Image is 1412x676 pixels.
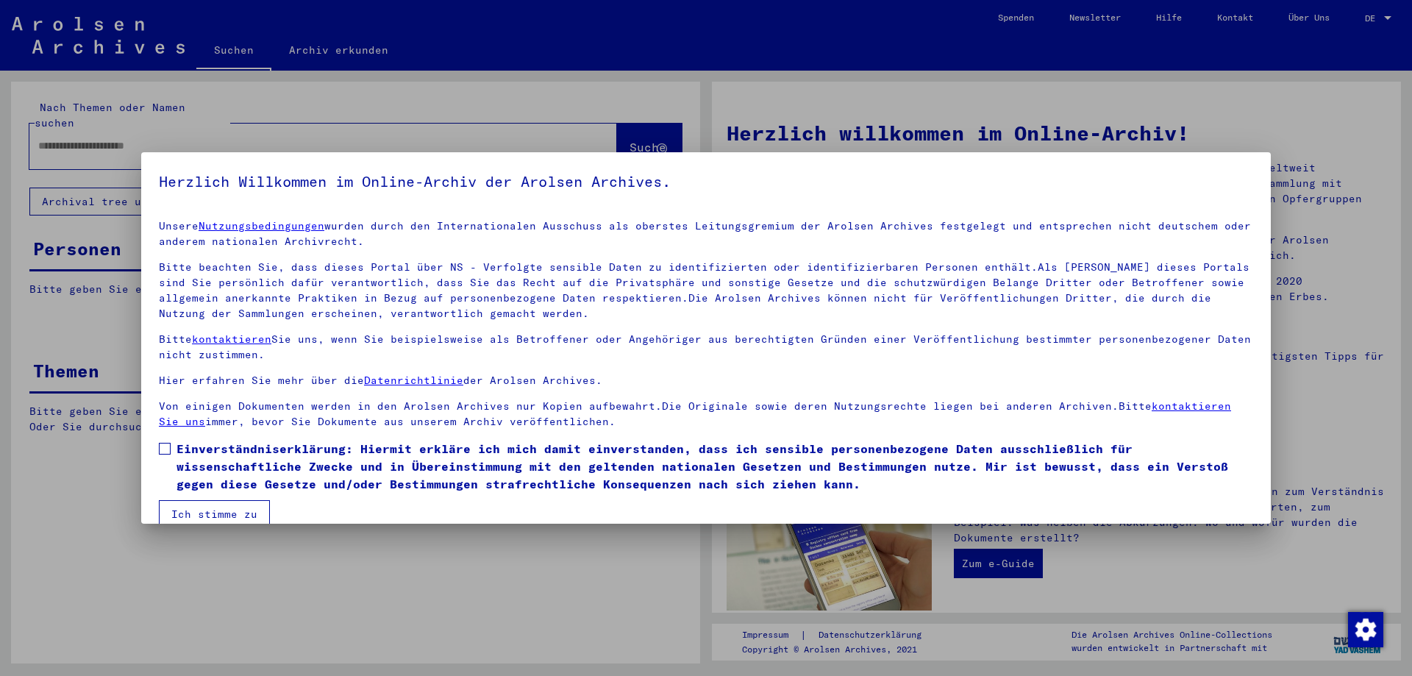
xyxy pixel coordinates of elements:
[192,332,271,346] a: kontaktieren
[159,260,1253,321] p: Bitte beachten Sie, dass dieses Portal über NS - Verfolgte sensible Daten zu identifizierten oder...
[176,440,1253,493] span: Einverständniserklärung: Hiermit erkläre ich mich damit einverstanden, dass ich sensible personen...
[199,219,324,232] a: Nutzungsbedingungen
[159,500,270,528] button: Ich stimme zu
[159,373,1253,388] p: Hier erfahren Sie mehr über die der Arolsen Archives.
[159,170,1253,193] h5: Herzlich Willkommen im Online-Archiv der Arolsen Archives.
[159,399,1253,430] p: Von einigen Dokumenten werden in den Arolsen Archives nur Kopien aufbewahrt.Die Originale sowie d...
[364,374,463,387] a: Datenrichtlinie
[159,332,1253,363] p: Bitte Sie uns, wenn Sie beispielsweise als Betroffener oder Angehöriger aus berechtigten Gründen ...
[159,399,1231,428] a: kontaktieren Sie uns
[159,218,1253,249] p: Unsere wurden durch den Internationalen Ausschuss als oberstes Leitungsgremium der Arolsen Archiv...
[1348,612,1383,647] img: Zustimmung ändern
